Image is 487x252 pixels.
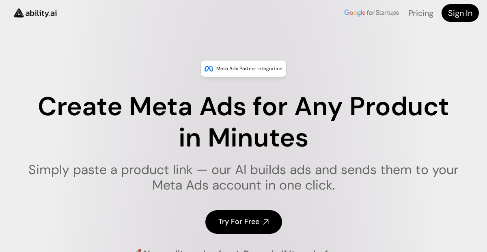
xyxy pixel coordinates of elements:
a: Try For Free [205,210,282,233]
h4: Sign In [448,7,472,19]
a: Pricing [408,8,433,18]
h4: Try For Free [218,217,259,227]
p: We use cookies to personalize content, run ads, and analyze traffic. [341,214,446,239]
h1: Simply paste a product link — our AI builds ads and sends them to your Meta Ads account in one cl... [26,162,461,193]
a: Cookie Policy [367,232,403,239]
a: Sign In [442,4,479,22]
h1: Create Meta Ads for Any Product in Minutes [26,91,461,154]
span: Read our . [341,232,404,239]
p: Meta Ads Partner Integration [216,65,282,73]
